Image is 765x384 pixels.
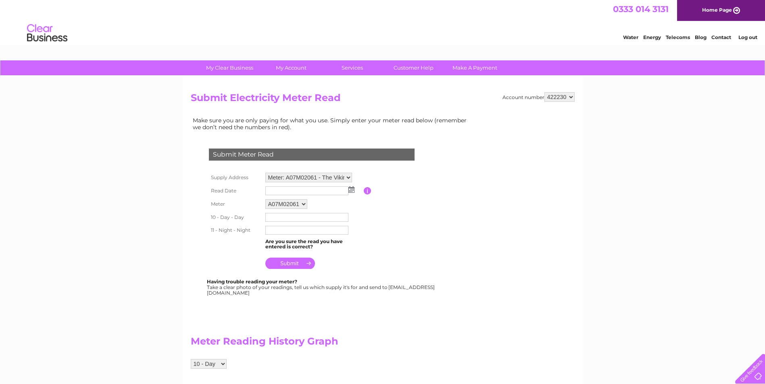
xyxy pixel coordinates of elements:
div: Submit Meter Read [209,149,415,161]
div: Clear Business is a trading name of Verastar Limited (registered in [GEOGRAPHIC_DATA] No. 3667643... [192,4,573,39]
input: Information [364,187,371,194]
th: Read Date [207,184,263,197]
div: Take a clear photo of your readings, tell us which supply it's for and send to [EMAIL_ADDRESS][DO... [207,279,436,295]
div: Account number [502,92,575,102]
a: Services [319,60,386,75]
a: My Account [258,60,324,75]
img: ... [348,186,354,193]
a: Make A Payment [442,60,508,75]
a: My Clear Business [196,60,263,75]
a: Contact [711,34,731,40]
b: Having trouble reading your meter? [207,279,297,285]
th: Supply Address [207,171,263,184]
a: Water [623,34,638,40]
td: Are you sure the read you have entered is correct? [263,237,364,252]
h2: Submit Electricity Meter Read [191,92,575,107]
input: Submit [265,258,315,269]
a: Customer Help [380,60,447,75]
a: Telecoms [666,34,690,40]
th: 10 - Day - Day [207,211,263,224]
a: 0333 014 3131 [613,4,669,14]
a: Energy [643,34,661,40]
a: Log out [738,34,757,40]
a: Blog [695,34,707,40]
td: Make sure you are only paying for what you use. Simply enter your meter read below (remember we d... [191,115,473,132]
th: 11 - Night - Night [207,224,263,237]
h2: Meter Reading History Graph [191,336,473,351]
th: Meter [207,197,263,211]
img: logo.png [27,21,68,45]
